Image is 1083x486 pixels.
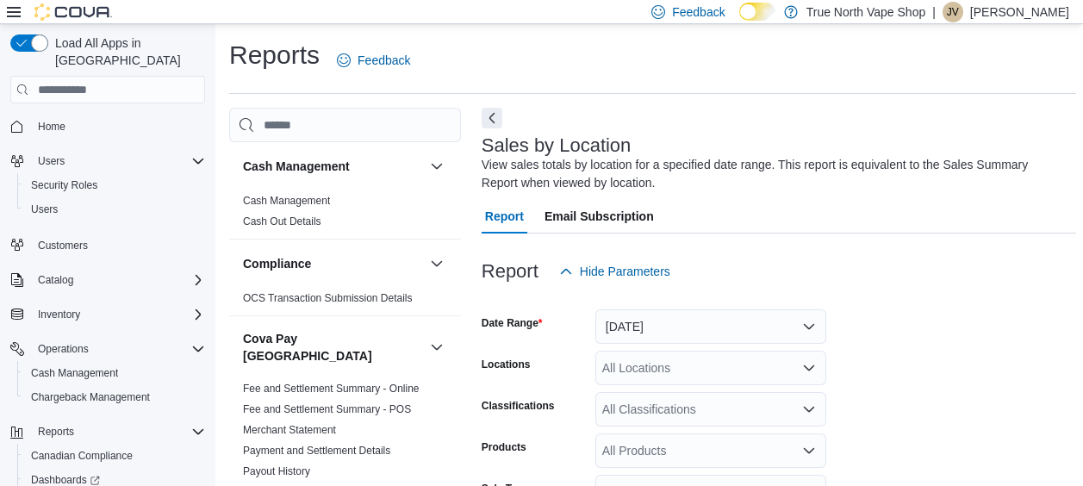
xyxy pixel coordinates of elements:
span: Feedback [672,3,725,21]
a: OCS Transaction Submission Details [243,292,413,304]
a: Merchant Statement [243,424,336,436]
h3: Compliance [243,255,311,272]
h3: Sales by Location [482,135,632,156]
button: Cash Management [243,158,423,175]
p: True North Vape Shop [806,2,926,22]
span: Catalog [38,273,73,287]
span: Operations [38,342,89,356]
a: Chargeback Management [24,387,157,408]
button: Users [17,197,212,221]
a: Fee and Settlement Summary - Online [243,383,420,395]
button: Catalog [31,270,80,290]
label: Locations [482,358,531,371]
button: Users [3,149,212,173]
span: Inventory [38,308,80,321]
span: Security Roles [24,175,205,196]
label: Classifications [482,399,555,413]
img: Cova [34,3,112,21]
button: Hide Parameters [552,254,677,289]
label: Date Range [482,316,543,330]
span: Cash Management [24,363,205,383]
a: Payout History [243,465,310,477]
a: Users [24,199,65,220]
a: Cash Management [24,363,125,383]
span: Reports [38,425,74,439]
div: Cash Management [229,190,461,239]
input: Dark Mode [739,3,775,21]
p: [PERSON_NAME] [970,2,1069,22]
span: Hide Parameters [580,263,670,280]
span: Home [31,115,205,137]
span: Fee and Settlement Summary - Online [243,382,420,396]
h3: Cash Management [243,158,350,175]
span: Report [485,199,524,234]
span: Users [24,199,205,220]
button: Open list of options [802,444,816,458]
button: Customers [3,232,212,257]
span: Payment and Settlement Details [243,444,390,458]
button: Reports [3,420,212,444]
span: Cash Management [31,366,118,380]
button: Open list of options [802,361,816,375]
span: Canadian Compliance [24,445,205,466]
a: Canadian Compliance [24,445,140,466]
button: Catalog [3,268,212,292]
span: Merchant Statement [243,423,336,437]
button: Cash Management [17,361,212,385]
button: Reports [31,421,81,442]
span: JV [947,2,959,22]
button: Compliance [243,255,423,272]
span: Reports [31,421,205,442]
span: Customers [38,239,88,252]
span: Users [31,151,205,171]
button: Open list of options [802,402,816,416]
button: Operations [3,337,212,361]
button: Inventory [3,302,212,327]
span: Home [38,120,65,134]
a: Home [31,116,72,137]
span: Customers [31,234,205,255]
span: Cash Management [243,194,330,208]
a: Security Roles [24,175,104,196]
button: Next [482,108,502,128]
span: Chargeback Management [24,387,205,408]
button: Chargeback Management [17,385,212,409]
span: Load All Apps in [GEOGRAPHIC_DATA] [48,34,205,69]
a: Cash Out Details [243,215,321,227]
span: Inventory [31,304,205,325]
a: Feedback [330,43,417,78]
button: Canadian Compliance [17,444,212,468]
span: Security Roles [31,178,97,192]
span: Users [38,154,65,168]
button: Cova Pay [GEOGRAPHIC_DATA] [426,337,447,358]
label: Products [482,440,526,454]
button: Inventory [31,304,87,325]
span: Email Subscription [545,199,654,234]
span: Operations [31,339,205,359]
h1: Reports [229,38,320,72]
button: Cash Management [426,156,447,177]
button: Operations [31,339,96,359]
button: Security Roles [17,173,212,197]
span: Users [31,202,58,216]
span: Chargeback Management [31,390,150,404]
a: Payment and Settlement Details [243,445,390,457]
span: Catalog [31,270,205,290]
a: Cash Management [243,195,330,207]
button: Cova Pay [GEOGRAPHIC_DATA] [243,330,423,364]
h3: Report [482,261,538,282]
button: [DATE] [595,309,826,344]
span: Canadian Compliance [31,449,133,463]
button: Home [3,114,212,139]
a: Customers [31,235,95,256]
span: OCS Transaction Submission Details [243,291,413,305]
span: Fee and Settlement Summary - POS [243,402,411,416]
a: Fee and Settlement Summary - POS [243,403,411,415]
div: Compliance [229,288,461,315]
div: JenniferASM Vape [943,2,963,22]
span: Feedback [358,52,410,69]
